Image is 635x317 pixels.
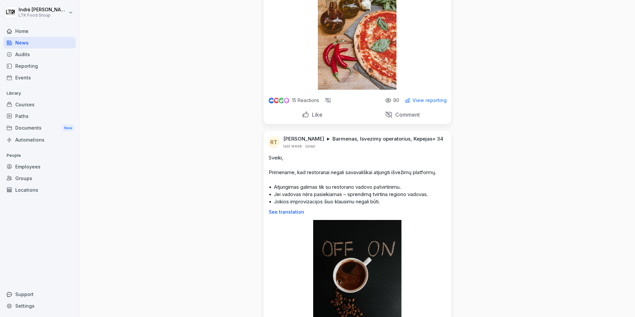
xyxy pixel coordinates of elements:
[3,72,76,83] a: Events
[283,136,324,142] p: [PERSON_NAME]
[268,136,280,148] div: RT
[393,111,420,118] p: Comment
[19,7,67,13] p: Indrė [PERSON_NAME]
[3,60,76,72] a: Reporting
[412,98,447,103] p: View reporting
[3,184,76,196] a: Locations
[3,172,76,184] a: Groups
[3,288,76,300] div: Support
[269,154,446,205] p: Sveiki, Primename, kad restoranai negali savavališkai atjungti išvežimų platformų. • Atjungimas g...
[393,98,399,103] p: 90
[269,209,446,215] p: See translation
[279,98,284,103] img: celebrate
[274,98,279,103] img: love
[3,300,76,312] a: Settings
[3,134,76,146] a: Automations
[269,98,274,103] img: like
[3,150,76,161] p: People
[62,124,74,132] div: New
[306,144,315,149] p: Edited
[19,13,67,18] p: LTK Food Group
[3,25,76,37] a: Home
[3,37,76,49] a: News
[292,98,319,103] p: 15 Reactions
[3,122,76,134] a: DocumentsNew
[332,136,443,142] p: Barmenas, Isvezimy operatorius, Kepejas + 34
[3,122,76,134] div: Documents
[3,110,76,122] a: Paths
[3,88,76,99] p: Library
[3,99,76,110] a: Courses
[3,161,76,172] a: Employees
[309,111,322,118] p: Like
[283,144,302,149] p: last week
[3,49,76,60] a: Audits
[284,97,289,103] img: inspiring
